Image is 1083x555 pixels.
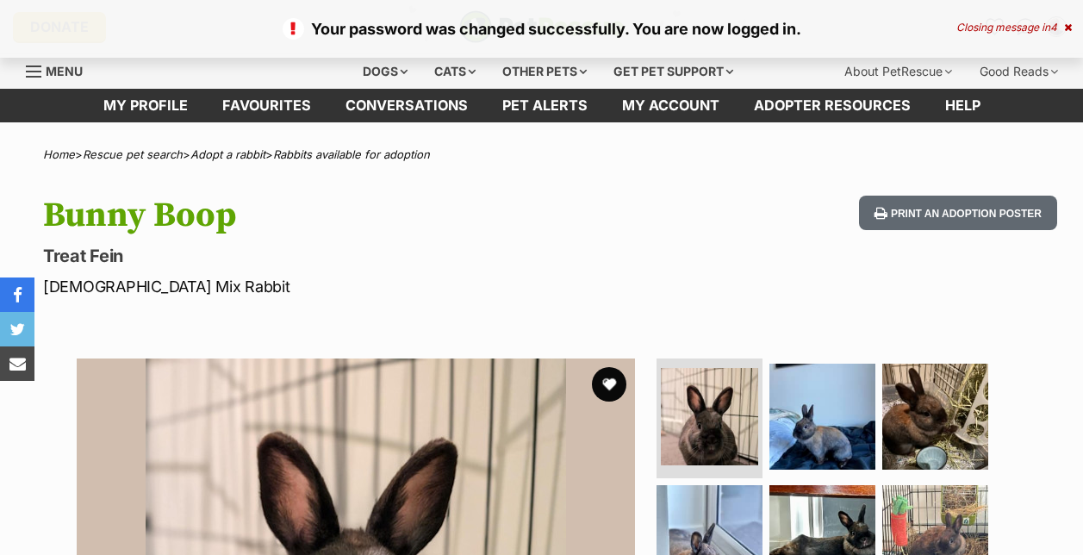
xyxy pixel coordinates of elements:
div: Dogs [351,54,420,89]
a: Rescue pet search [83,147,183,161]
h1: Bunny Boop [43,196,662,235]
img: Photo of Bunny Boop [882,364,988,470]
a: Pet alerts [485,89,605,122]
button: favourite [592,367,626,402]
p: [DEMOGRAPHIC_DATA] Mix Rabbit [43,275,662,298]
button: Print an adoption poster [859,196,1057,231]
div: Closing message in [956,22,1072,34]
a: My account [605,89,737,122]
div: About PetRescue [832,54,964,89]
p: Your password was changed successfully. You are now logged in. [17,17,1066,41]
div: Cats [422,54,488,89]
img: Photo of Bunny Boop [661,368,758,465]
a: My profile [86,89,205,122]
a: Home [43,147,75,161]
img: Photo of Bunny Boop [769,364,875,470]
a: Favourites [205,89,328,122]
a: Menu [26,54,95,85]
a: Rabbits available for adoption [273,147,430,161]
a: Help [928,89,998,122]
a: Adopter resources [737,89,928,122]
div: Other pets [490,54,599,89]
a: Adopt a rabbit [190,147,265,161]
div: Get pet support [601,54,745,89]
span: Menu [46,64,83,78]
a: conversations [328,89,485,122]
span: 4 [1050,21,1057,34]
div: Good Reads [968,54,1070,89]
p: Treat Fein [43,244,662,268]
